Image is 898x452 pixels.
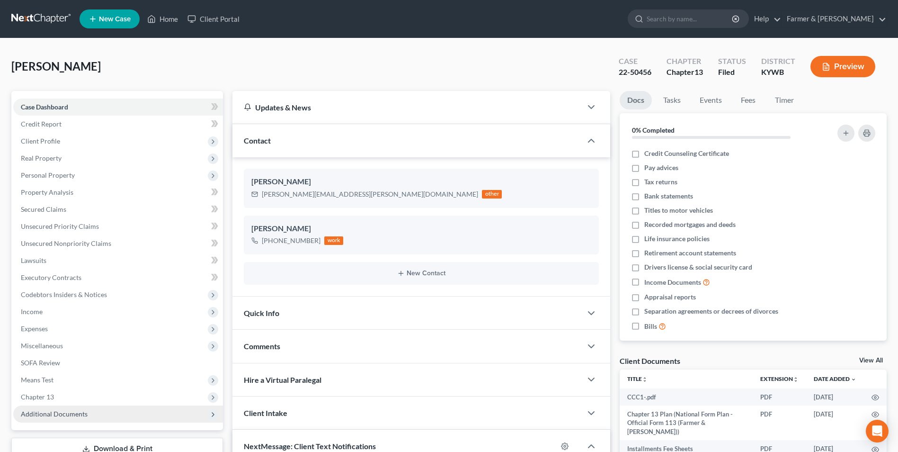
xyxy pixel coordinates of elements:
[482,190,502,199] div: other
[21,307,43,316] span: Income
[244,442,376,451] span: NextMessage: Client Text Notifications
[656,91,688,109] a: Tasks
[183,10,244,27] a: Client Portal
[21,342,63,350] span: Miscellaneous
[21,205,66,213] span: Secured Claims
[642,377,648,382] i: unfold_more
[620,356,680,366] div: Client Documents
[814,375,856,382] a: Date Added expand_more
[13,99,223,116] a: Case Dashboard
[619,67,651,78] div: 22-50456
[694,67,703,76] span: 13
[644,220,736,229] span: Recorded mortgages and deeds
[782,10,886,27] a: Farmer & [PERSON_NAME]
[761,56,795,67] div: District
[644,322,657,331] span: Bills
[810,56,875,77] button: Preview
[13,354,223,371] a: SOFA Review
[13,201,223,218] a: Secured Claims
[13,235,223,252] a: Unsecured Nonpriority Claims
[667,67,703,78] div: Chapter
[644,262,752,272] span: Drivers license & social security card
[644,206,713,215] span: Titles to motor vehicles
[21,273,81,281] span: Executory Contracts
[21,154,62,162] span: Real Property
[21,256,46,264] span: Lawsuits
[627,375,648,382] a: Titleunfold_more
[718,67,746,78] div: Filed
[13,116,223,133] a: Credit Report
[21,171,75,179] span: Personal Property
[21,222,99,230] span: Unsecured Priority Claims
[13,269,223,286] a: Executory Contracts
[620,91,652,109] a: Docs
[21,103,68,111] span: Case Dashboard
[644,307,778,316] span: Separation agreements or decrees of divorces
[251,176,591,188] div: [PERSON_NAME]
[21,188,73,196] span: Property Analysis
[142,10,183,27] a: Home
[21,137,60,145] span: Client Profile
[644,248,736,258] span: Retirement account statements
[667,56,703,67] div: Chapter
[21,120,62,128] span: Credit Report
[262,236,320,245] div: [PHONE_NUMBER]
[733,91,764,109] a: Fees
[21,290,107,298] span: Codebtors Insiders & Notices
[859,357,883,364] a: View All
[620,406,753,440] td: Chapter 13 Plan (National Form Plan - Official Form 113 (Farmer & [PERSON_NAME]))
[244,408,287,417] span: Client Intake
[251,270,591,277] button: New Contact
[244,375,321,384] span: Hire a Virtual Paralegal
[99,16,131,23] span: New Case
[244,342,280,351] span: Comments
[13,218,223,235] a: Unsecured Priority Claims
[251,223,591,235] div: [PERSON_NAME]
[644,149,729,158] span: Credit Counseling Certificate
[749,10,781,27] a: Help
[761,67,795,78] div: KYWB
[644,292,696,302] span: Appraisal reports
[866,420,889,443] div: Open Intercom Messenger
[262,190,478,199] div: [PERSON_NAME][EMAIL_ADDRESS][PERSON_NAME][DOMAIN_NAME]
[644,163,678,172] span: Pay advices
[793,377,799,382] i: unfold_more
[11,59,101,73] span: [PERSON_NAME]
[767,91,801,109] a: Timer
[851,377,856,382] i: expand_more
[692,91,729,109] a: Events
[644,234,710,244] span: Life insurance policies
[760,375,799,382] a: Extensionunfold_more
[718,56,746,67] div: Status
[244,136,271,145] span: Contact
[13,252,223,269] a: Lawsuits
[21,410,88,418] span: Additional Documents
[21,376,53,384] span: Means Test
[806,389,864,406] td: [DATE]
[753,406,806,440] td: PDF
[244,308,279,317] span: Quick Info
[644,191,693,201] span: Bank statements
[619,56,651,67] div: Case
[244,102,570,112] div: Updates & News
[21,325,48,333] span: Expenses
[644,278,701,287] span: Income Documents
[21,359,60,367] span: SOFA Review
[324,236,343,245] div: work
[632,126,675,134] strong: 0% Completed
[21,239,111,247] span: Unsecured Nonpriority Claims
[21,393,54,401] span: Chapter 13
[13,184,223,201] a: Property Analysis
[647,10,733,27] input: Search by name...
[644,177,677,187] span: Tax returns
[753,389,806,406] td: PDF
[806,406,864,440] td: [DATE]
[620,389,753,406] td: CCC1-.pdf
